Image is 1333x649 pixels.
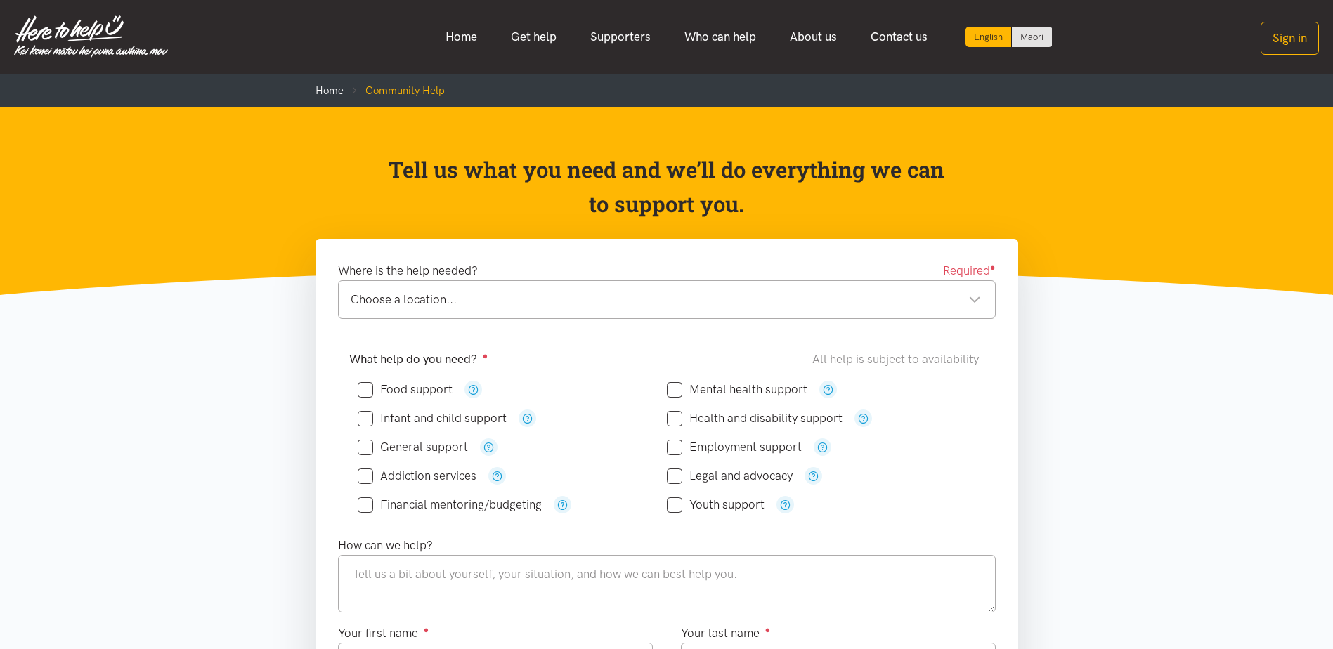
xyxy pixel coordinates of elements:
[344,82,445,99] li: Community Help
[943,261,996,280] span: Required
[338,624,429,643] label: Your first name
[494,22,573,52] a: Get help
[667,470,793,482] label: Legal and advocacy
[429,22,494,52] a: Home
[358,412,507,424] label: Infant and child support
[338,261,478,280] label: Where is the help needed?
[351,290,981,309] div: Choose a location...
[14,15,168,58] img: Home
[990,262,996,273] sup: ●
[765,624,771,635] sup: ●
[358,470,476,482] label: Addiction services
[773,22,854,52] a: About us
[681,624,771,643] label: Your last name
[387,152,946,222] p: Tell us what you need and we’ll do everything we can to support you.
[667,412,843,424] label: Health and disability support
[965,27,1053,47] div: Language toggle
[668,22,773,52] a: Who can help
[667,383,807,395] label: Mental health support
[812,350,984,369] div: All help is subject to availability
[1261,22,1319,55] button: Sign in
[854,22,944,52] a: Contact us
[349,350,488,369] label: What help do you need?
[358,441,468,453] label: General support
[483,350,488,361] sup: ●
[667,441,802,453] label: Employment support
[965,27,1012,47] div: Current language
[573,22,668,52] a: Supporters
[338,536,433,555] label: How can we help?
[1012,27,1052,47] a: Switch to Te Reo Māori
[667,499,765,511] label: Youth support
[424,624,429,635] sup: ●
[358,383,453,395] label: Food support
[316,84,344,97] a: Home
[358,499,542,511] label: Financial mentoring/budgeting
